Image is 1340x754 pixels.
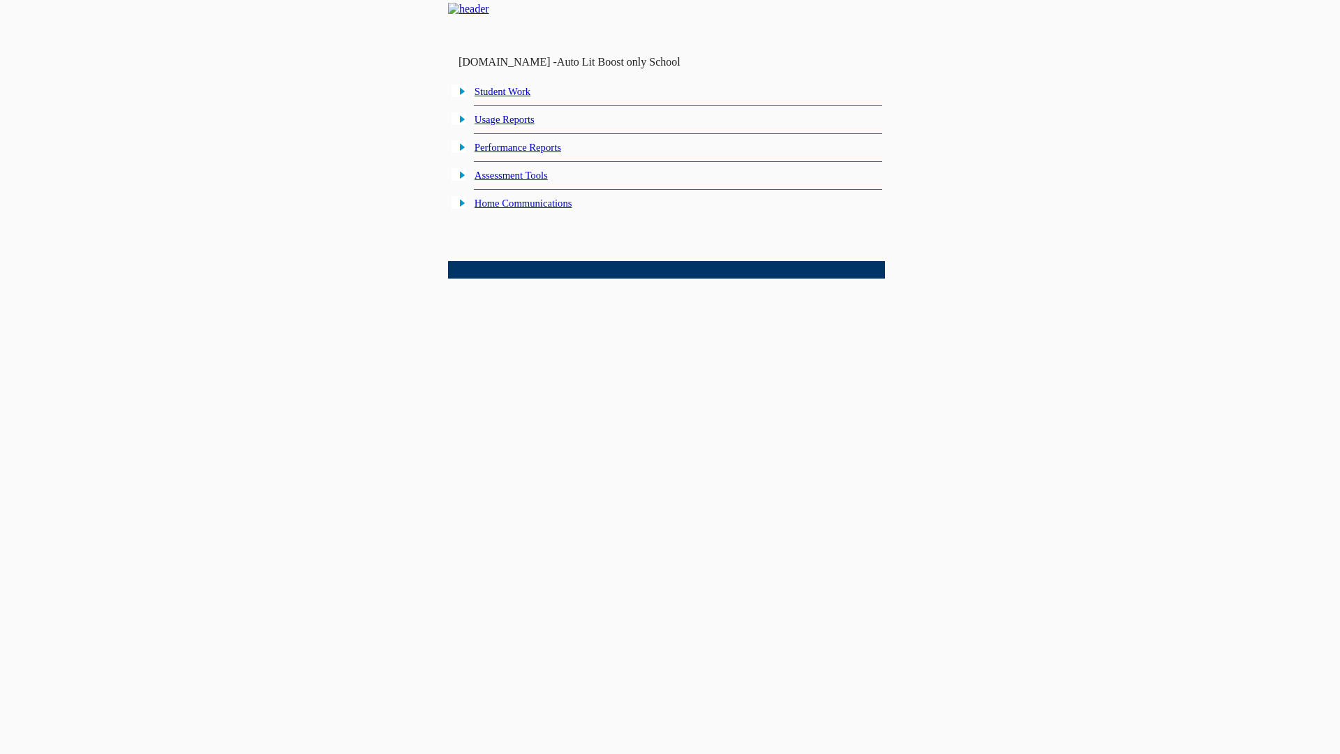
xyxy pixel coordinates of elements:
td: [DOMAIN_NAME] - [459,56,715,68]
img: plus.gif [452,168,466,181]
img: plus.gif [452,112,466,125]
img: header [448,3,489,15]
nobr: Auto Lit Boost only School [557,56,680,68]
img: plus.gif [452,196,466,209]
a: Usage Reports [475,114,535,125]
a: Home Communications [475,198,572,209]
a: Assessment Tools [475,170,548,181]
a: Performance Reports [475,142,561,153]
a: Student Work [475,86,530,97]
img: plus.gif [452,84,466,97]
img: plus.gif [452,140,466,153]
